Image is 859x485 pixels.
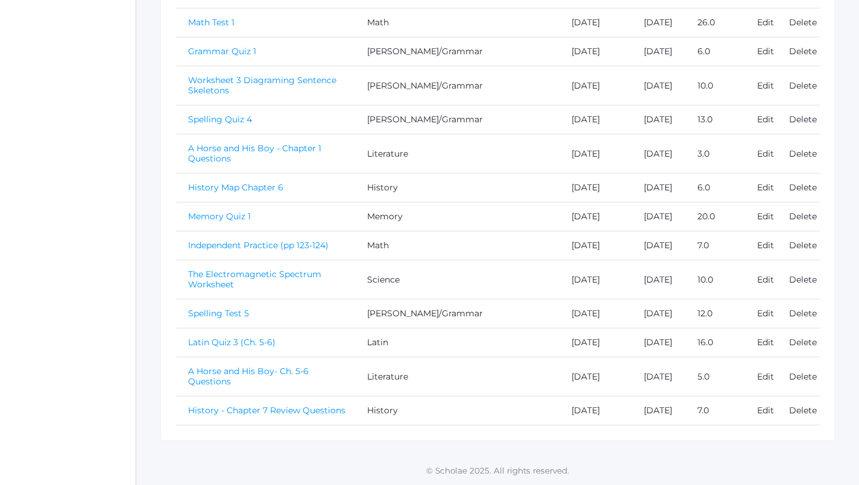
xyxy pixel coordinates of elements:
[632,174,685,202] td: [DATE]
[188,143,321,164] a: A Horse and His Boy - Chapter 1 Questions
[685,260,745,299] td: 10.0
[632,66,685,105] td: [DATE]
[632,260,685,299] td: [DATE]
[632,299,685,328] td: [DATE]
[188,211,251,222] a: Memory Quiz 1
[632,396,685,425] td: [DATE]
[789,46,817,57] a: Delete
[559,66,632,105] td: [DATE]
[188,337,275,348] a: Latin Quiz 3 (Ch. 5-6)
[685,174,745,202] td: 6.0
[685,328,745,357] td: 16.0
[188,17,234,28] a: Math Test 1
[757,148,774,159] a: Edit
[757,114,774,125] a: Edit
[789,17,817,28] a: Delete
[355,202,486,231] td: Memory
[632,105,685,134] td: [DATE]
[355,299,486,328] td: [PERSON_NAME]/Grammar
[188,114,252,125] a: Spelling Quiz 4
[757,308,774,319] a: Edit
[355,260,486,299] td: Science
[188,366,309,387] a: A Horse and His Boy- Ch. 5-6 Questions
[188,269,321,290] a: The Electromagnetic Spectrum Worksheet
[559,8,632,37] td: [DATE]
[685,66,745,105] td: 10.0
[757,211,774,222] a: Edit
[789,240,817,251] a: Delete
[559,357,632,396] td: [DATE]
[188,240,329,251] a: Independent Practice (pp 123-124)
[685,37,745,66] td: 6.0
[632,328,685,357] td: [DATE]
[632,357,685,396] td: [DATE]
[757,80,774,91] a: Edit
[685,202,745,231] td: 20.0
[789,337,817,348] a: Delete
[355,134,486,174] td: Literature
[632,134,685,174] td: [DATE]
[355,8,486,37] td: Math
[789,80,817,91] a: Delete
[789,211,817,222] a: Delete
[632,231,685,260] td: [DATE]
[559,396,632,425] td: [DATE]
[559,231,632,260] td: [DATE]
[685,134,745,174] td: 3.0
[757,405,774,416] a: Edit
[789,405,817,416] a: Delete
[757,46,774,57] a: Edit
[685,105,745,134] td: 13.0
[355,328,486,357] td: Latin
[355,174,486,202] td: History
[188,308,249,319] a: Spelling Test 5
[789,182,817,193] a: Delete
[559,202,632,231] td: [DATE]
[789,114,817,125] a: Delete
[559,105,632,134] td: [DATE]
[757,274,774,285] a: Edit
[789,371,817,382] a: Delete
[559,260,632,299] td: [DATE]
[136,465,859,477] p: © Scholae 2025. All rights reserved.
[685,231,745,260] td: 7.0
[757,371,774,382] a: Edit
[757,240,774,251] a: Edit
[355,396,486,425] td: History
[757,182,774,193] a: Edit
[355,105,486,134] td: [PERSON_NAME]/Grammar
[632,37,685,66] td: [DATE]
[355,357,486,396] td: Literature
[559,328,632,357] td: [DATE]
[757,17,774,28] a: Edit
[188,182,283,193] a: History Map Chapter 6
[632,8,685,37] td: [DATE]
[789,148,817,159] a: Delete
[559,37,632,66] td: [DATE]
[685,357,745,396] td: 5.0
[685,8,745,37] td: 26.0
[789,308,817,319] a: Delete
[757,337,774,348] a: Edit
[559,299,632,328] td: [DATE]
[355,66,486,105] td: [PERSON_NAME]/Grammar
[559,174,632,202] td: [DATE]
[188,405,345,416] a: History - Chapter 7 Review Questions
[355,37,486,66] td: [PERSON_NAME]/Grammar
[685,396,745,425] td: 7.0
[789,274,817,285] a: Delete
[559,134,632,174] td: [DATE]
[632,202,685,231] td: [DATE]
[685,299,745,328] td: 12.0
[355,231,486,260] td: Math
[188,46,256,57] a: Grammar Quiz 1
[188,75,336,96] a: Worksheet 3 Diagraming Sentence Skeletons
